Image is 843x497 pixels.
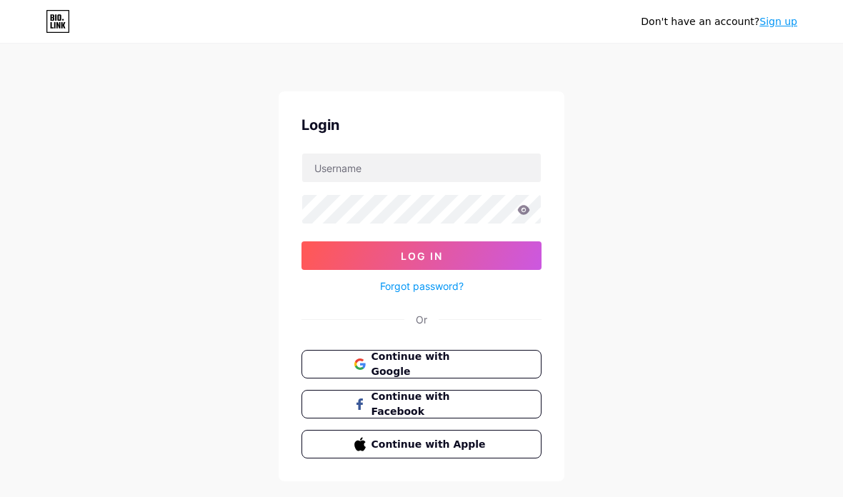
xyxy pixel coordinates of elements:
[371,437,489,452] span: Continue with Apple
[759,16,797,27] a: Sign up
[401,250,443,262] span: Log In
[641,14,797,29] div: Don't have an account?
[301,390,542,418] button: Continue with Facebook
[371,349,489,379] span: Continue with Google
[301,241,542,270] button: Log In
[301,430,542,458] button: Continue with Apple
[301,350,542,378] button: Continue with Google
[371,389,489,419] span: Continue with Facebook
[380,278,464,293] a: Forgot password?
[301,114,542,136] div: Login
[302,154,541,182] input: Username
[416,312,427,327] div: Or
